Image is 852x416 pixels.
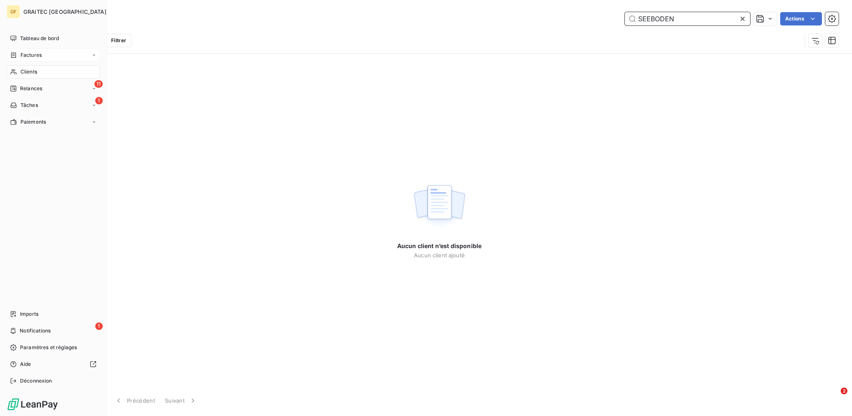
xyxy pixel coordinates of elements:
span: Déconnexion [20,377,52,385]
div: GF [7,5,20,18]
span: 2 [841,388,847,394]
img: empty state [413,180,466,232]
span: GRAITEC [GEOGRAPHIC_DATA] [23,8,106,15]
span: Clients [20,68,37,76]
iframe: Intercom live chat [824,388,844,408]
span: Imports [20,310,38,318]
span: 11 [94,80,103,88]
span: Aucun client ajouté [414,252,465,259]
span: Tâches [20,101,38,109]
img: Logo LeanPay [7,398,58,411]
span: Tableau de bord [20,35,59,42]
button: Précédent [109,392,160,409]
span: 1 [95,97,103,104]
span: Notifications [20,327,51,335]
button: Filtrer [93,34,132,47]
input: Rechercher [625,12,750,25]
span: Aucun client n’est disponible [397,242,482,250]
span: Aide [20,360,31,368]
button: Actions [780,12,822,25]
span: 1 [95,322,103,330]
span: Factures [20,51,42,59]
a: Aide [7,358,100,371]
span: Relances [20,85,42,92]
button: Suivant [160,392,202,409]
span: Paramètres et réglages [20,344,77,351]
span: Paiements [20,118,46,126]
